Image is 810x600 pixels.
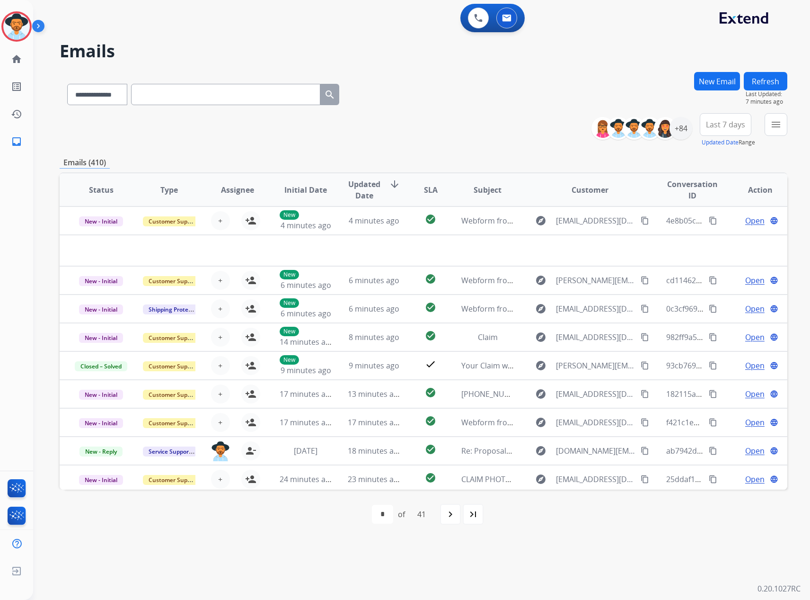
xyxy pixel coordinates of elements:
[745,417,765,428] span: Open
[666,446,809,456] span: ab7942d7-d625-490a-a73c-f04c9fba83ae
[211,470,230,489] button: +
[348,417,403,428] span: 17 minutes ago
[218,388,222,400] span: +
[424,184,438,196] span: SLA
[281,308,331,319] span: 6 minutes ago
[79,304,123,314] span: New - Initial
[245,474,256,485] mat-icon: person_add
[425,444,436,455] mat-icon: check_circle
[709,475,717,484] mat-icon: content_copy
[79,216,123,226] span: New - Initial
[280,270,299,279] p: New
[60,157,110,169] p: Emails (410)
[79,390,123,400] span: New - Initial
[666,332,805,342] span: 982ff9a5-1c87-47f0-a2df-b5e9a519e809
[218,360,222,371] span: +
[461,275,734,286] span: Webform from [PERSON_NAME][EMAIL_ADDRESS][DOMAIN_NAME] on [DATE]
[218,275,222,286] span: +
[709,447,717,455] mat-icon: content_copy
[770,361,778,370] mat-icon: language
[349,360,399,371] span: 9 minutes ago
[348,389,403,399] span: 13 minutes ago
[389,179,400,190] mat-icon: arrow_downward
[218,474,222,485] span: +
[709,333,717,341] mat-icon: content_copy
[143,304,208,314] span: Shipping Protection
[211,299,230,318] button: +
[461,215,676,226] span: Webform from [EMAIL_ADDRESS][DOMAIN_NAME] on [DATE]
[280,417,335,428] span: 17 minutes ago
[348,446,403,456] span: 18 minutes ago
[398,509,405,520] div: of
[245,215,256,226] mat-icon: person_add
[143,418,204,428] span: Customer Support
[745,360,765,371] span: Open
[11,108,22,120] mat-icon: history
[709,418,717,427] mat-icon: content_copy
[641,361,649,370] mat-icon: content_copy
[556,417,635,428] span: [EMAIL_ADDRESS][DOMAIN_NAME]
[709,390,717,398] mat-icon: content_copy
[641,447,649,455] mat-icon: content_copy
[425,358,436,370] mat-icon: check
[461,360,544,371] span: Your Claim with Extend
[3,13,30,40] img: avatar
[669,117,692,140] div: +84
[709,304,717,313] mat-icon: content_copy
[770,276,778,285] mat-icon: language
[556,303,635,314] span: [EMAIL_ADDRESS][DOMAIN_NAME]
[709,276,717,285] mat-icon: content_copy
[461,446,546,456] span: Re: Proposal for Service
[349,215,399,226] span: 4 minutes ago
[641,276,649,285] mat-icon: content_copy
[745,215,765,226] span: Open
[702,138,755,146] span: Range
[294,446,317,456] span: [DATE]
[535,331,546,343] mat-icon: explore
[245,331,256,343] mat-icon: person_add
[218,331,222,343] span: +
[425,273,436,285] mat-icon: check_circle
[425,472,436,484] mat-icon: check_circle
[744,72,787,90] button: Refresh
[11,81,22,92] mat-icon: list_alt
[641,304,649,313] mat-icon: content_copy
[535,445,546,457] mat-icon: explore
[348,179,381,201] span: Updated Date
[556,445,635,457] span: [DOMAIN_NAME][EMAIL_ADDRESS][DOMAIN_NAME]
[535,360,546,371] mat-icon: explore
[143,390,204,400] span: Customer Support
[641,216,649,225] mat-icon: content_copy
[143,361,204,371] span: Customer Support
[445,509,456,520] mat-icon: navigate_next
[281,365,331,376] span: 9 minutes ago
[535,215,546,226] mat-icon: explore
[461,389,527,399] span: [PHONE_NUMBER]
[556,215,635,226] span: [EMAIL_ADDRESS][DOMAIN_NAME]
[556,275,635,286] span: [PERSON_NAME][EMAIL_ADDRESS][DOMAIN_NAME]
[280,327,299,336] p: New
[572,184,608,196] span: Customer
[770,216,778,225] mat-icon: language
[79,447,123,457] span: New - Reply
[745,331,765,343] span: Open
[425,214,436,225] mat-icon: check_circle
[79,475,123,485] span: New - Initial
[348,474,403,484] span: 23 minutes ago
[666,179,719,201] span: Conversation ID
[211,271,230,290] button: +
[211,356,230,375] button: +
[556,360,635,371] span: [PERSON_NAME][EMAIL_ADDRESS][DOMAIN_NAME]
[641,475,649,484] mat-icon: content_copy
[770,418,778,427] mat-icon: language
[535,388,546,400] mat-icon: explore
[75,361,127,371] span: Closed – Solved
[280,389,335,399] span: 17 minutes ago
[666,304,810,314] span: 0c3cf969-f0d2-46b7-bdd5-b658d461bc4c
[666,360,805,371] span: 93cb769b-594a-4407-b37f-c69a6ff305af
[641,418,649,427] mat-icon: content_copy
[745,303,765,314] span: Open
[770,304,778,313] mat-icon: language
[556,388,635,400] span: [EMAIL_ADDRESS][DOMAIN_NAME]
[709,216,717,225] mat-icon: content_copy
